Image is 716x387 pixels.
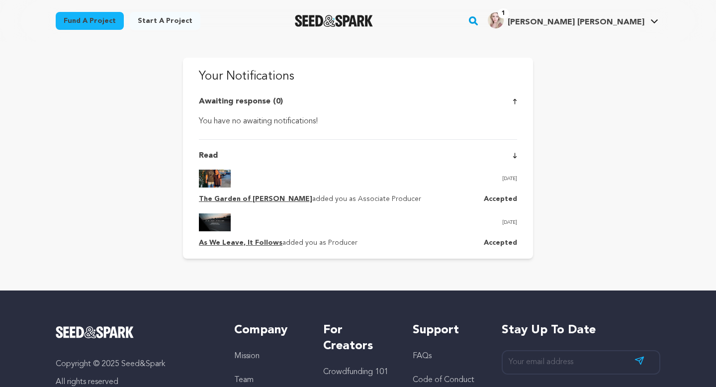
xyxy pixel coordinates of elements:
div: You have no awaiting notifications! [199,115,517,127]
div: Ellen Elise E.'s Profile [488,12,644,28]
a: FAQs [413,352,432,360]
a: Seed&Spark Homepage [295,15,373,27]
a: Start a project [130,12,200,30]
h5: Support [413,322,482,338]
img: Seed&Spark Logo [56,326,134,338]
p: added you as Producer [199,237,358,249]
img: Seed&Spark Logo Dark Mode [295,15,373,27]
p: added you as Associate Producer [199,193,421,205]
h5: Stay up to date [502,322,660,338]
h5: Company [234,322,303,338]
a: Team [234,376,254,384]
p: [DATE] [502,174,517,184]
span: 1 [498,8,509,18]
a: Ellen Elise E.'s Profile [486,10,660,28]
img: project image [199,170,231,188]
img: project image [199,213,231,231]
p: Awaiting response (0) [199,96,283,107]
p: Accepted [484,237,517,249]
span: [PERSON_NAME] [PERSON_NAME] [508,18,644,26]
span: Ellen Elise E.'s Profile [486,10,660,31]
h5: For Creators [323,322,392,354]
a: Fund a project [56,12,124,30]
a: The Garden of [PERSON_NAME] [199,195,312,202]
img: F5B1E0E8-0EB9-4EBE-9BCF-CF2994DA4AFC.jpeg [488,12,504,28]
p: Your Notifications [199,68,517,86]
a: Crowdfunding 101 [323,368,388,376]
p: [DATE] [502,217,517,227]
a: Seed&Spark Homepage [56,326,214,338]
p: Copyright © 2025 Seed&Spark [56,358,214,370]
input: Your email address [502,350,660,375]
p: Accepted [484,193,517,205]
a: Mission [234,352,260,360]
a: As We Leave, It Follows [199,239,282,246]
p: Read [199,150,218,162]
a: Code of Conduct [413,376,474,384]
